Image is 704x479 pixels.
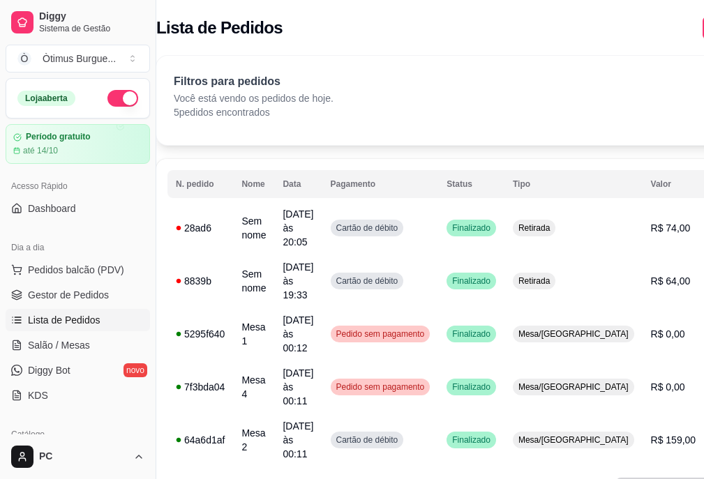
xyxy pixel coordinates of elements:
span: R$ 64,00 [651,275,691,287]
span: Mesa/[GEOGRAPHIC_DATA] [516,381,631,393]
span: [DATE] às 00:12 [283,314,313,353]
span: Cartão de débito [334,222,401,234]
td: Sem nome [233,254,274,307]
th: Nome [233,170,274,198]
article: Período gratuito [26,132,91,142]
div: 64a6d1af [176,433,225,447]
th: Data [274,170,322,198]
span: Finalizado [449,381,493,393]
span: [DATE] às 00:11 [283,420,313,459]
button: Select a team [6,45,150,73]
button: PC [6,440,150,473]
button: Pedidos balcão (PDV) [6,259,150,281]
div: Dia a dia [6,236,150,259]
span: Mesa/[GEOGRAPHIC_DATA] [516,328,631,340]
td: Mesa 1 [233,307,274,360]
span: Diggy [39,10,144,23]
article: até 14/10 [23,145,58,156]
div: 28ad6 [176,221,225,235]
span: Cartão de débito [334,434,401,446]
span: Retirada [516,275,553,287]
div: 8839b [176,274,225,288]
th: Tipo [504,170,643,198]
span: [DATE] às 00:11 [283,367,313,406]
span: Finalizado [449,434,493,446]
span: Lista de Pedidos [28,313,100,327]
span: [DATE] às 19:33 [283,261,313,301]
span: [DATE] às 20:05 [283,208,313,248]
span: Pedido sem pagamento [334,328,428,340]
span: R$ 0,00 [651,381,685,393]
span: Finalizado [449,275,493,287]
div: Catálogo [6,423,150,446]
a: Dashboard [6,197,150,220]
p: Você está vendo os pedidos de hoje. [174,91,334,105]
div: 5295f640 [176,327,225,341]
a: Diggy Botnovo [6,359,150,381]
a: Salão / Mesas [6,334,150,356]
div: Òtimus Burgue ... [43,52,116,66]
td: Mesa 4 [233,360,274,413]
span: Diggy Bot [28,363,70,377]
span: Gestor de Pedidos [28,288,109,302]
span: Pedidos balcão (PDV) [28,263,124,277]
a: Gestor de Pedidos [6,284,150,306]
p: Filtros para pedidos [174,73,334,90]
a: KDS [6,384,150,406]
span: R$ 74,00 [651,222,691,234]
span: Finalizado [449,328,493,340]
button: Alterar Status [107,90,138,107]
p: 5 pedidos encontrados [174,105,334,119]
th: Status [438,170,504,198]
h2: Lista de Pedidos [156,17,283,39]
a: DiggySistema de Gestão [6,6,150,39]
td: Mesa 2 [233,413,274,466]
th: Pagamento [322,170,439,198]
span: PC [39,450,128,463]
span: Mesa/[GEOGRAPHIC_DATA] [516,434,631,446]
span: Ò [17,52,31,66]
span: Salão / Mesas [28,338,90,352]
span: Sistema de Gestão [39,23,144,34]
span: Finalizado [449,222,493,234]
span: KDS [28,388,48,402]
div: Loja aberta [17,91,75,106]
div: Acesso Rápido [6,175,150,197]
span: R$ 0,00 [651,328,685,340]
td: Sem nome [233,202,274,254]
span: Retirada [516,222,553,234]
span: Cartão de débito [334,275,401,287]
a: Período gratuitoaté 14/10 [6,124,150,164]
span: R$ 159,00 [651,434,696,446]
a: Lista de Pedidos [6,309,150,331]
th: N. pedido [167,170,233,198]
div: 7f3bda04 [176,380,225,394]
span: Dashboard [28,202,76,215]
span: Pedido sem pagamento [334,381,428,393]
